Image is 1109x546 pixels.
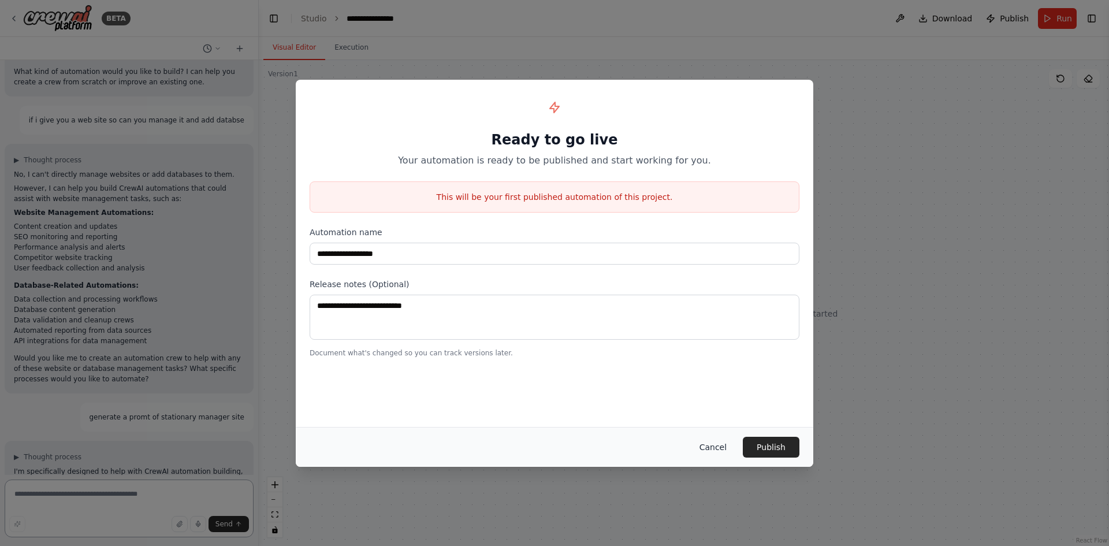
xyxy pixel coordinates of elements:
p: Your automation is ready to be published and start working for you. [310,154,799,168]
label: Automation name [310,226,799,238]
label: Release notes (Optional) [310,278,799,290]
p: Document what's changed so you can track versions later. [310,348,799,358]
h1: Ready to go live [310,131,799,149]
button: Publish [743,437,799,458]
button: Cancel [690,437,736,458]
p: This will be your first published automation of this project. [310,191,799,203]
